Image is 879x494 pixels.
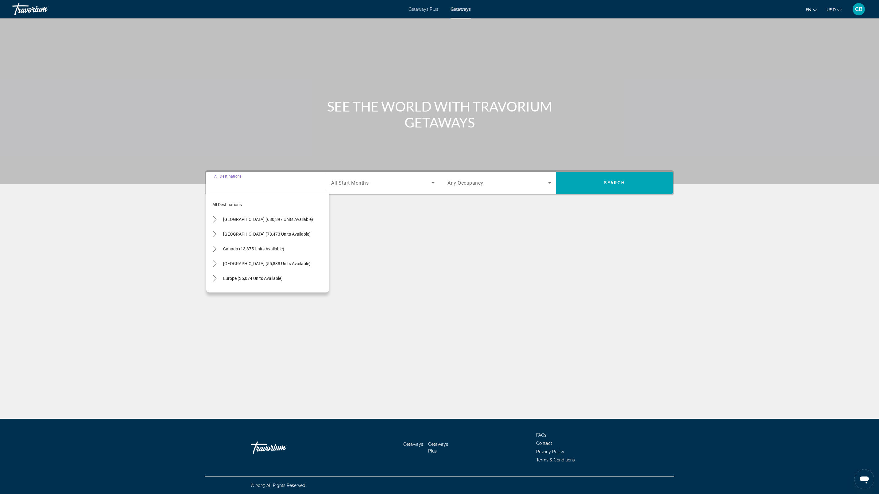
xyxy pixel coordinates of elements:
div: Destination options [206,191,329,292]
button: Select destination: Canada (13,375 units available) [220,243,329,254]
a: Getaways [403,442,423,447]
button: Toggle Mexico (78,473 units available) submenu [209,229,220,240]
a: Privacy Policy [536,449,564,454]
span: [GEOGRAPHIC_DATA] (55,838 units available) [223,261,311,266]
button: Toggle Europe (35,074 units available) submenu [209,273,220,284]
button: Toggle Canada (13,375 units available) submenu [209,244,220,254]
h1: SEE THE WORLD WITH TRAVORIUM GETAWAYS [324,98,555,130]
span: Search [604,180,625,185]
mat-tree: Destination tree [209,197,329,389]
span: All Start Months [331,180,369,186]
span: © 2025 All Rights Reserved. [251,483,306,488]
a: FAQs [536,433,546,437]
button: Select destination: All destinations [209,199,329,210]
span: CB [855,6,862,12]
span: Any Occupancy [447,180,483,186]
span: [GEOGRAPHIC_DATA] (680,397 units available) [223,217,313,222]
a: Go Home [251,438,312,457]
span: Europe (35,074 units available) [223,276,283,281]
a: Contact [536,441,552,446]
a: Getaways Plus [428,442,448,453]
span: en [806,7,811,12]
button: Toggle Caribbean & Atlantic Islands (55,838 units available) submenu [209,258,220,269]
span: [GEOGRAPHIC_DATA] (78,473 units available) [223,232,311,237]
button: Toggle Australia (3,129 units available) submenu [209,288,220,299]
button: Change language [806,5,817,14]
button: Select destination: United States (680,397 units available) [220,214,329,225]
a: Getaways Plus [409,7,438,12]
button: Change currency [827,5,842,14]
a: Travorium [12,1,74,17]
button: Select destination: Europe (35,074 units available) [220,273,329,284]
input: Select destination [214,179,318,187]
button: Toggle United States (680,397 units available) submenu [209,214,220,225]
a: Getaways [451,7,471,12]
div: Search widget [206,172,673,194]
span: All Destinations [214,174,242,178]
a: Terms & Conditions [536,457,575,462]
span: Canada (13,375 units available) [223,246,284,251]
span: USD [827,7,836,12]
button: Search [556,172,673,194]
button: Select destination: Caribbean & Atlantic Islands (55,838 units available) [220,258,329,269]
button: Select destination: Mexico (78,473 units available) [220,229,329,240]
button: User Menu [851,3,867,16]
button: Select destination: Australia (3,129 units available) [220,288,329,299]
span: All destinations [212,202,242,207]
iframe: Button to launch messaging window [854,469,874,489]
